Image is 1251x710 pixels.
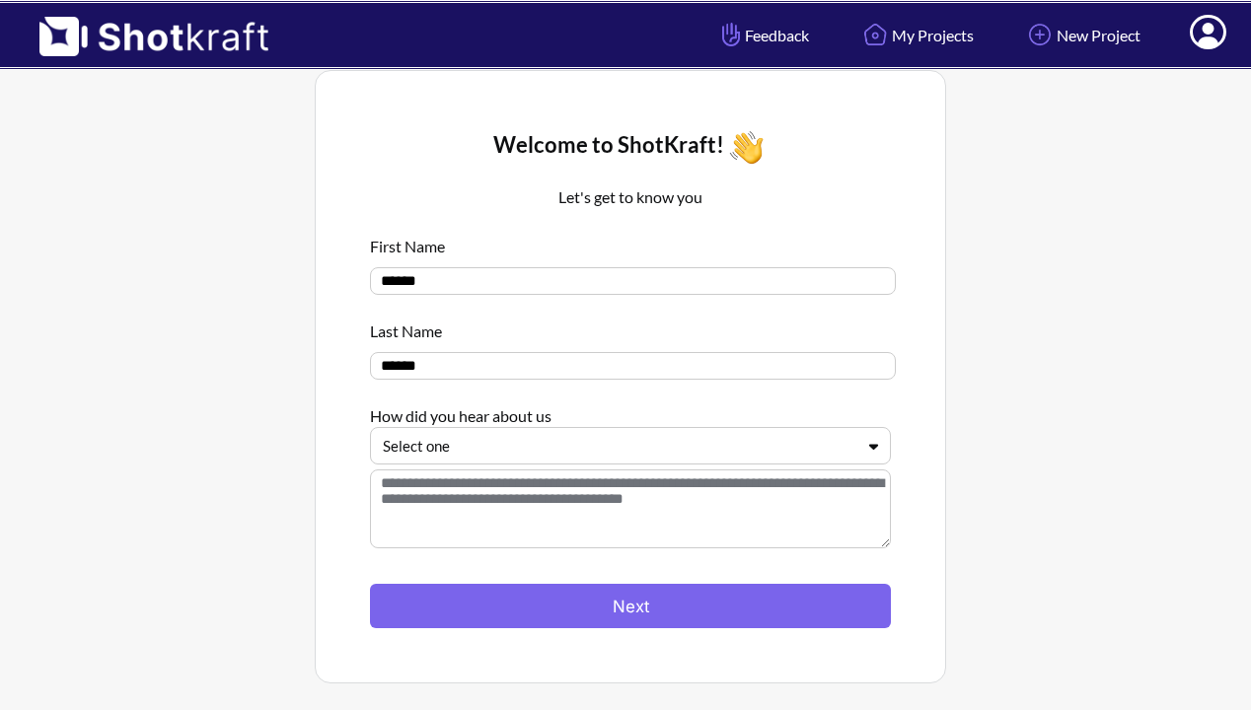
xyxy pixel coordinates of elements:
[1008,9,1155,61] a: New Project
[858,18,892,51] img: Home Icon
[1023,18,1057,51] img: Add Icon
[844,9,989,61] a: My Projects
[370,394,891,427] div: How did you hear about us
[370,125,891,170] div: Welcome to ShotKraft!
[370,185,891,209] p: Let's get to know you
[717,18,745,51] img: Hand Icon
[370,310,891,342] div: Last Name
[370,584,891,628] button: Next
[717,24,809,46] span: Feedback
[724,125,769,170] img: Wave Icon
[370,225,891,257] div: First Name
